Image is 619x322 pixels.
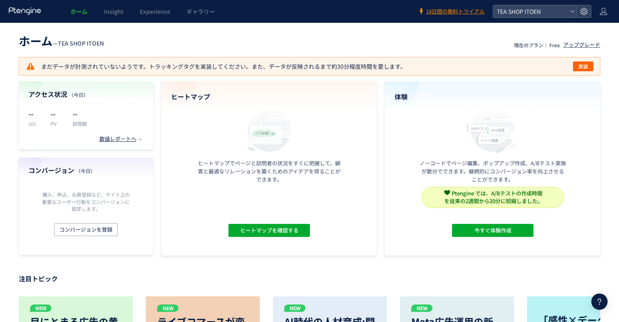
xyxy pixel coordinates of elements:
[463,106,522,154] img: home_experience_onbo_jp-C5-EgdA0.svg
[72,120,87,127] p: 訪問数
[59,223,112,236] span: コンバージョンを登録
[19,33,104,49] div: —
[418,8,485,15] a: 14日間の無料トライアル
[50,120,63,127] p: PV
[99,135,143,143] div: 数値レポートへ
[284,304,305,312] p: NEW
[187,7,215,15] span: ギャラリー
[563,41,600,49] div: アップグレード
[104,7,123,15] span: Insight
[494,5,567,18] span: TEA SHOP ITOEN
[444,189,543,205] span: Ptengine では、A/Bテストの作成時間 を従来の2週間から20分に短縮しました。
[419,159,566,184] p: ノーコードでページ編集、ポップアップ作成、A/Bテスト実施が数分でできます。継続的にコンバージョン率を向上させることができます。
[157,304,178,312] p: NEW
[76,167,95,174] span: （今日）
[69,91,88,98] span: （今日）
[70,7,88,15] span: ホーム
[58,39,104,47] span: TEA SHOP ITOEN
[573,61,593,71] button: 実装
[196,159,342,184] p: ヒートマップでページと訪問者の状況をすぐに把握して、顧客と最適なリレーションを築くためのアイデアを得ることができます。
[474,224,511,237] span: 今すぐ体験作成
[171,92,367,101] h4: ヒートマップ
[514,42,560,48] p: 現在のプラン： Free
[19,272,600,285] p: 注目トピック
[29,120,41,127] p: UU
[40,191,132,212] p: 購入、申込、会員登録など、サイト上の重要なユーザー行動をコンバージョンに設定します。
[72,107,87,120] p: --
[19,33,53,49] span: ホーム
[411,304,432,312] p: NEW
[29,166,143,175] h4: コンバージョン
[452,224,533,237] button: 今すぐ体験作成
[54,223,118,236] button: コンバージョンを登録
[29,90,143,99] h4: アクセス状況
[50,107,63,120] p: --
[140,7,170,15] span: Experience
[26,61,406,71] p: まだデータが計測されていないようです。トラッキングタグを実装してください。また、データが反映されるまで約30分程度時間を要します。
[240,224,298,237] span: ヒートマップを確認する
[29,107,41,120] p: --
[395,92,590,101] h4: 体験
[426,8,485,15] span: 14日間の無料トライアル
[578,61,588,71] span: 実装
[30,304,51,312] p: NEW
[228,224,310,237] button: ヒートマップを確認する
[444,190,450,195] img: svg+xml,%3c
